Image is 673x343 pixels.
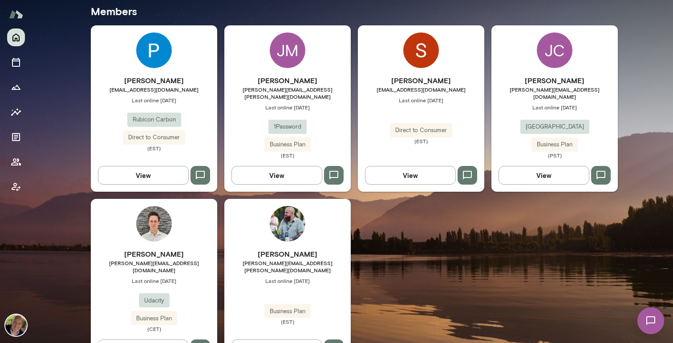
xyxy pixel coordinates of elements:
button: Home [7,28,25,46]
h6: [PERSON_NAME] [224,75,351,86]
div: JM [270,32,305,68]
button: Client app [7,178,25,196]
span: 1Password [268,122,307,131]
span: Business Plan [264,140,311,149]
span: Udacity [139,296,170,305]
button: Growth Plan [7,78,25,96]
span: [PERSON_NAME][EMAIL_ADDRESS][PERSON_NAME][DOMAIN_NAME] [224,259,351,274]
h6: [PERSON_NAME] [491,75,618,86]
button: Members [7,153,25,171]
h5: Members [91,4,618,18]
span: Direct to Consumer [390,126,452,135]
span: (EST) [91,145,217,152]
button: View [365,166,456,185]
h6: [PERSON_NAME] [91,249,217,259]
img: Mento [9,6,23,23]
img: David McPherson [5,315,27,336]
span: Last online [DATE] [91,277,217,284]
img: Philipp Krank [136,206,172,242]
span: (EST) [358,137,484,145]
button: View [98,166,189,185]
span: Last online [DATE] [224,104,351,111]
span: [PERSON_NAME][EMAIL_ADDRESS][PERSON_NAME][DOMAIN_NAME] [224,86,351,100]
h6: [PERSON_NAME] [91,75,217,86]
span: Business Plan [264,307,311,316]
span: Last online [DATE] [224,277,351,284]
h6: [PERSON_NAME] [224,249,351,259]
span: [EMAIL_ADDRESS][DOMAIN_NAME] [91,86,217,93]
span: Business Plan [131,314,177,323]
img: Savas Konstadinidis [403,32,439,68]
h6: [PERSON_NAME] [358,75,484,86]
button: Insights [7,103,25,121]
img: Parth Patel [136,32,172,68]
button: Sessions [7,53,25,71]
span: Last online [DATE] [491,104,618,111]
span: Direct to Consumer [123,133,185,142]
div: JC [537,32,572,68]
span: (EST) [224,318,351,325]
button: View [231,166,322,185]
button: View [499,166,589,185]
span: [PERSON_NAME][EMAIL_ADDRESS][DOMAIN_NAME] [491,86,618,100]
span: (PST) [491,152,618,159]
span: [EMAIL_ADDRESS][DOMAIN_NAME] [358,86,484,93]
span: Business Plan [531,140,578,149]
span: Last online [DATE] [358,97,484,104]
img: Jeremy Rhoades [270,206,305,242]
span: Rubicon Carbon [127,115,181,124]
span: (CET) [91,325,217,332]
span: (EST) [224,152,351,159]
span: [PERSON_NAME][EMAIL_ADDRESS][DOMAIN_NAME] [91,259,217,274]
button: Documents [7,128,25,146]
span: Last online [DATE] [91,97,217,104]
span: [GEOGRAPHIC_DATA] [520,122,589,131]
